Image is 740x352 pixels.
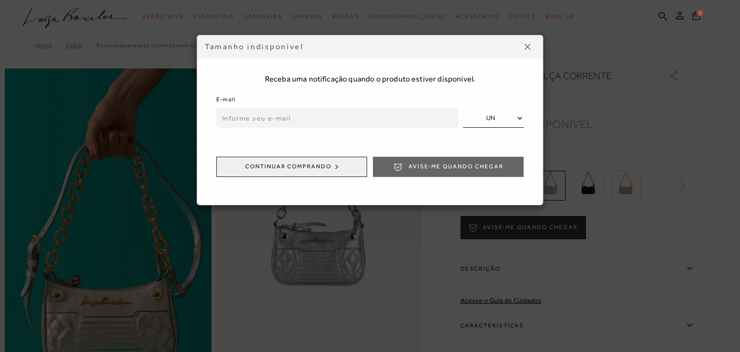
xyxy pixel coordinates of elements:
span: Receba uma notificação quando o produto estiver disponível. [216,74,524,84]
div: Tamanho indisponível [205,41,520,52]
span: Avise-me quando chegar [409,162,503,171]
label: E-mail [216,95,236,104]
button: Continuar comprando [216,157,367,177]
input: Informe seu e-mail [216,108,458,128]
button: Avise-me quando chegar [373,157,524,177]
img: icon-close.png [525,44,530,50]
